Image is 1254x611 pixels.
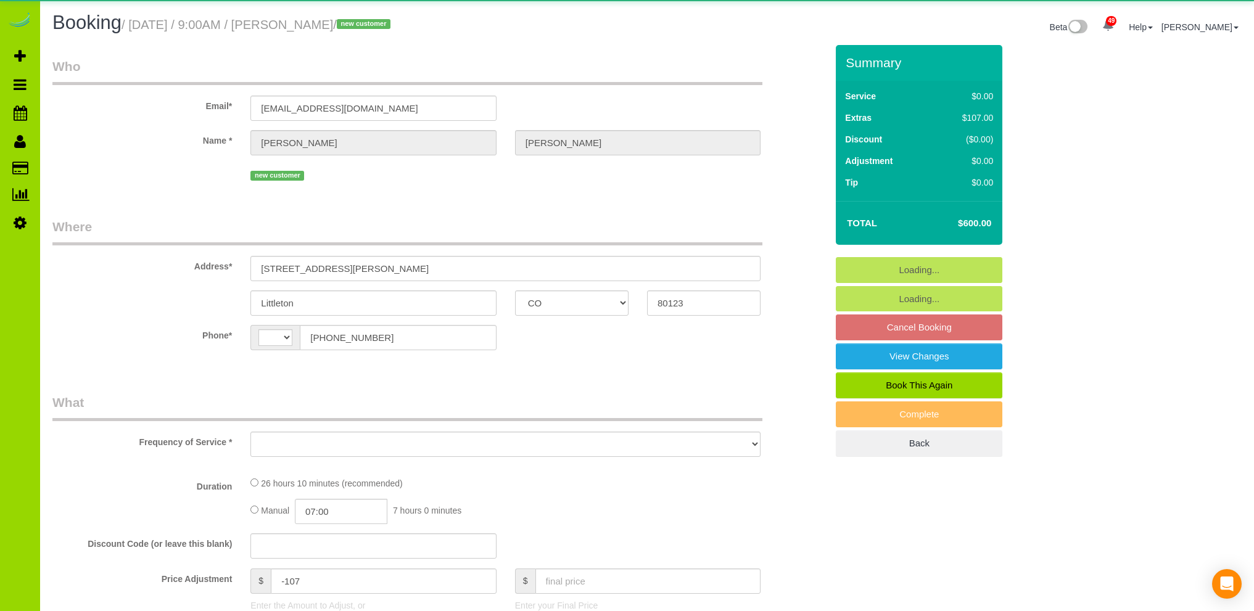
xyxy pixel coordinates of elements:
label: Tip [845,176,858,189]
h3: Summary [846,55,996,70]
a: Back [836,430,1002,456]
label: Name * [43,130,241,147]
span: 49 [1106,16,1116,26]
span: new customer [337,19,390,29]
input: First Name* [250,130,496,155]
div: $0.00 [936,176,994,189]
span: / [333,18,394,31]
span: Booking [52,12,122,33]
input: Zip Code* [647,290,761,316]
img: New interface [1067,20,1087,36]
span: Manual [261,506,289,515]
div: $0.00 [936,90,994,102]
legend: Where [52,218,762,245]
span: 26 hours 10 minutes (recommended) [261,478,403,488]
span: $ [515,568,535,594]
div: $107.00 [936,112,994,124]
input: Email* [250,96,496,121]
a: View Changes [836,343,1002,369]
input: City* [250,290,496,316]
span: $ [250,568,271,594]
label: Address* [43,256,241,273]
label: Email* [43,96,241,112]
legend: What [52,393,762,421]
a: Book This Again [836,372,1002,398]
label: Price Adjustment [43,568,241,585]
div: Open Intercom Messenger [1212,569,1242,599]
label: Discount [845,133,882,146]
input: Phone* [300,325,496,350]
div: ($0.00) [936,133,994,146]
input: Last Name* [515,130,761,155]
a: 49 [1096,12,1120,39]
label: Discount Code (or leave this blank) [43,533,241,550]
strong: Total [847,218,877,228]
input: final price [535,568,761,594]
label: Service [845,90,876,102]
small: / [DATE] / 9:00AM / [PERSON_NAME] [122,18,394,31]
span: 7 hours 0 minutes [393,506,461,515]
img: Automaid Logo [7,12,32,30]
div: $0.00 [936,155,994,167]
a: Help [1129,22,1153,32]
h4: $600.00 [921,218,991,229]
label: Extras [845,112,872,124]
label: Duration [43,476,241,493]
legend: Who [52,57,762,85]
label: Frequency of Service * [43,432,241,448]
label: Adjustment [845,155,893,167]
a: [PERSON_NAME] [1161,22,1239,32]
span: new customer [250,171,304,181]
a: Beta [1050,22,1088,32]
label: Phone* [43,325,241,342]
